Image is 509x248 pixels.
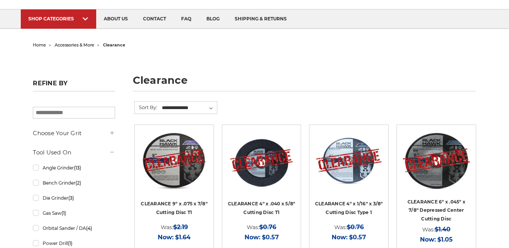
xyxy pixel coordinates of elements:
[173,223,188,231] span: $2.19
[96,9,135,29] a: about us
[199,9,227,29] a: blog
[437,236,453,243] span: $1.05
[33,148,115,157] h5: Tool Used On
[175,234,191,241] span: $1.64
[349,234,366,241] span: $0.57
[74,165,81,171] span: (13)
[135,9,174,29] a: contact
[315,130,383,191] img: CLEARANCE 4" x 1/16" x 3/8" Cutting Disc
[227,9,294,29] a: shipping & returns
[33,42,46,48] a: home
[140,130,208,191] img: CLEARANCE 9" x .075 x 7/8" Cutting Disc T1
[347,223,364,231] span: $0.76
[402,130,471,220] a: CLEARANCE 6" x .045" x 7/8" Depressed Center Type 27 Cut Off Wheel
[161,102,217,114] select: Sort By:
[33,206,115,220] a: Gas Saw(1)
[420,236,436,243] span: Now:
[332,234,348,241] span: Now:
[33,129,115,138] h5: Choose Your Grit
[402,130,471,191] img: CLEARANCE 6" x .045" x 7/8" Depressed Center Type 27 Cut Off Wheel
[315,130,383,220] a: CLEARANCE 4" x 1/16" x 3/8" Cutting Disc
[62,210,66,216] span: (1)
[33,176,115,189] a: Bench Grinder(2)
[86,225,92,231] span: (4)
[408,199,466,222] a: CLEARANCE 6" x .045" x 7/8" Depressed Center Cutting Disc
[133,75,476,91] h1: clearance
[245,234,260,241] span: Now:
[135,102,157,113] label: Sort By:
[33,222,115,235] a: Orbital Sander / DA(4)
[103,42,125,48] span: clearance
[402,224,471,234] div: Was:
[55,42,94,48] a: accessories & more
[140,222,208,232] div: Was:
[158,234,174,241] span: Now:
[262,234,279,241] span: $0.57
[68,195,74,201] span: (3)
[228,222,296,232] div: Was:
[228,130,296,191] img: CLEARANCE 4" x .040 x 5/8" Cutting Disc T1
[33,191,115,205] a: Die Grinder(3)
[435,226,451,233] span: $1.40
[228,130,296,220] a: CLEARANCE 4" x .040 x 5/8" Cutting Disc T1
[174,9,199,29] a: faq
[33,161,115,174] a: Angle Grinder(13)
[28,16,89,22] div: SHOP CATEGORIES
[75,180,81,186] span: (2)
[33,80,115,91] h5: Refine by
[68,240,72,246] span: (1)
[259,223,276,231] span: $0.76
[315,222,383,232] div: Was:
[140,130,208,220] a: CLEARANCE 9" x .075 x 7/8" Cutting Disc T1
